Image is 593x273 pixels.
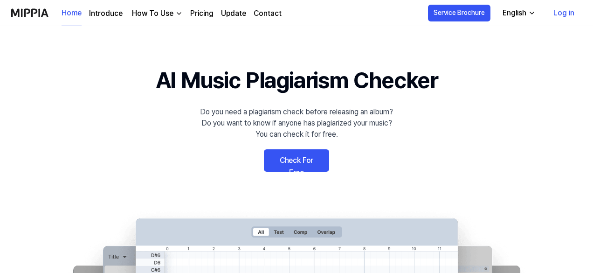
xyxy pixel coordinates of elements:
button: How To Use [130,8,183,19]
div: English [501,7,528,19]
button: English [495,4,541,22]
img: down [175,10,183,17]
h1: AI Music Plagiarism Checker [156,63,438,97]
a: Update [221,8,246,19]
div: Do you need a plagiarism check before releasing an album? Do you want to know if anyone has plagi... [200,106,393,140]
a: Home [62,0,82,26]
div: How To Use [130,8,175,19]
a: Check For Free [264,149,329,172]
a: Contact [254,8,282,19]
a: Introduce [89,8,123,19]
a: Pricing [190,8,214,19]
button: Service Brochure [428,5,490,21]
